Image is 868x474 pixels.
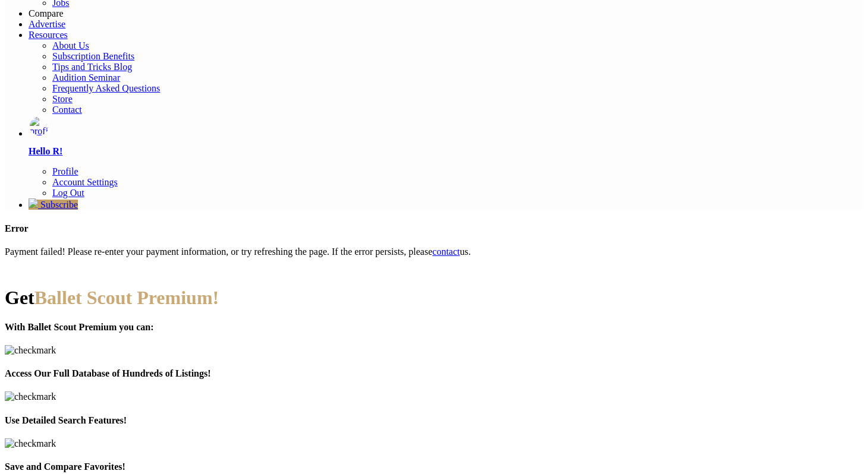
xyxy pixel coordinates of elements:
a: Subscription Benefits [52,51,134,61]
a: Advertise [29,19,65,29]
span: Subscribe [40,200,78,210]
p: Hello R! [29,146,863,157]
a: Audition Seminar [52,72,120,83]
a: Frequently Asked Questions [52,83,160,93]
img: checkmark [5,391,56,402]
img: profile picture [30,116,56,147]
a: Account Settings [52,177,118,187]
a: Compare [29,8,64,18]
a: Profile [52,166,78,176]
a: Resources [29,30,68,40]
img: checkmark [5,438,56,449]
a: About Us [52,40,89,50]
a: Store [52,94,73,104]
ul: Resources [29,40,863,115]
p: Payment failed! Please re-enter your payment information, or try refreshing the page. If the erro... [5,247,863,257]
h4: Access Our Full Database of Hundreds of Listings! [5,368,863,379]
h4: Use Detailed Search Features! [5,415,863,426]
a: Tips and Tricks Blog [52,62,132,72]
h1: Get [5,287,863,309]
ul: profile picture Hello R! [29,166,863,198]
a: Subscribe [29,200,78,210]
a: Contact [52,105,82,115]
span: Ballet Scout Premium! [34,287,219,308]
a: Log Out [52,188,84,198]
a: contact [432,247,460,257]
h4: With Ballet Scout Premium you can: [5,322,863,333]
img: gem.svg [29,198,38,208]
a: profile picture Hello R! [29,115,863,157]
h4: Error [5,223,863,234]
img: checkmark [5,345,56,356]
h4: Save and Compare Favorites! [5,462,863,472]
